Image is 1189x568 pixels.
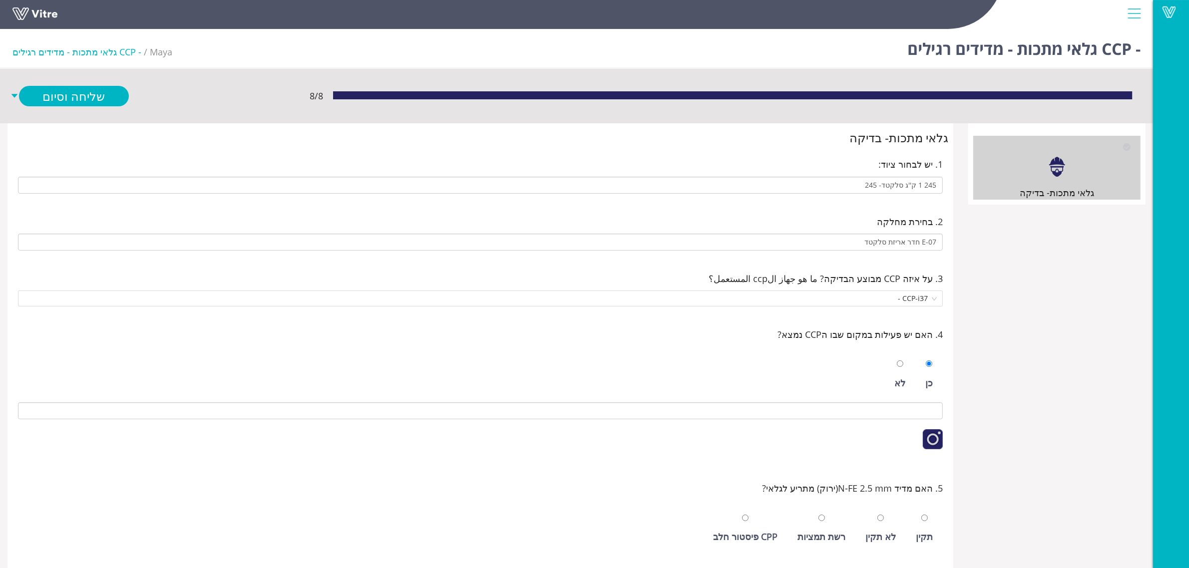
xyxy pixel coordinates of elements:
div: CPP פיסטור חלב [713,530,778,544]
div: גלאי מתכות- בדיקה [973,186,1141,200]
span: 246 [150,46,172,58]
a: שליחה וסיום [19,86,129,106]
div: גלאי מתכות- בדיקה [12,128,948,147]
span: 3. על איזה CCP מבוצע הבדיקה? ما هو جهاز الccp المستعمل؟ [709,272,943,285]
div: כן [925,376,933,390]
span: 4. האם יש פעילות במקום שבו הCCP נמצא? [778,327,943,341]
div: תקין [916,530,933,544]
div: לא תקין [865,530,896,544]
span: 1. יש לבחור ציוד: [878,157,943,171]
h1: - CCP גלאי מתכות - מדידים רגילים [907,25,1141,67]
li: - CCP גלאי מתכות - מדידים רגילים [12,45,150,59]
span: 8 / 8 [310,89,323,103]
div: לא [894,376,905,390]
span: 2. בחירת מחלקה [877,215,943,229]
span: 5. האם מדיד N-FE 2.5 mm(ירוק) מתריע לגלאי? [762,481,943,495]
span: caret-down [10,86,19,106]
div: רשת תמציות [797,530,845,544]
span: CCP-i37 - [24,291,937,306]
